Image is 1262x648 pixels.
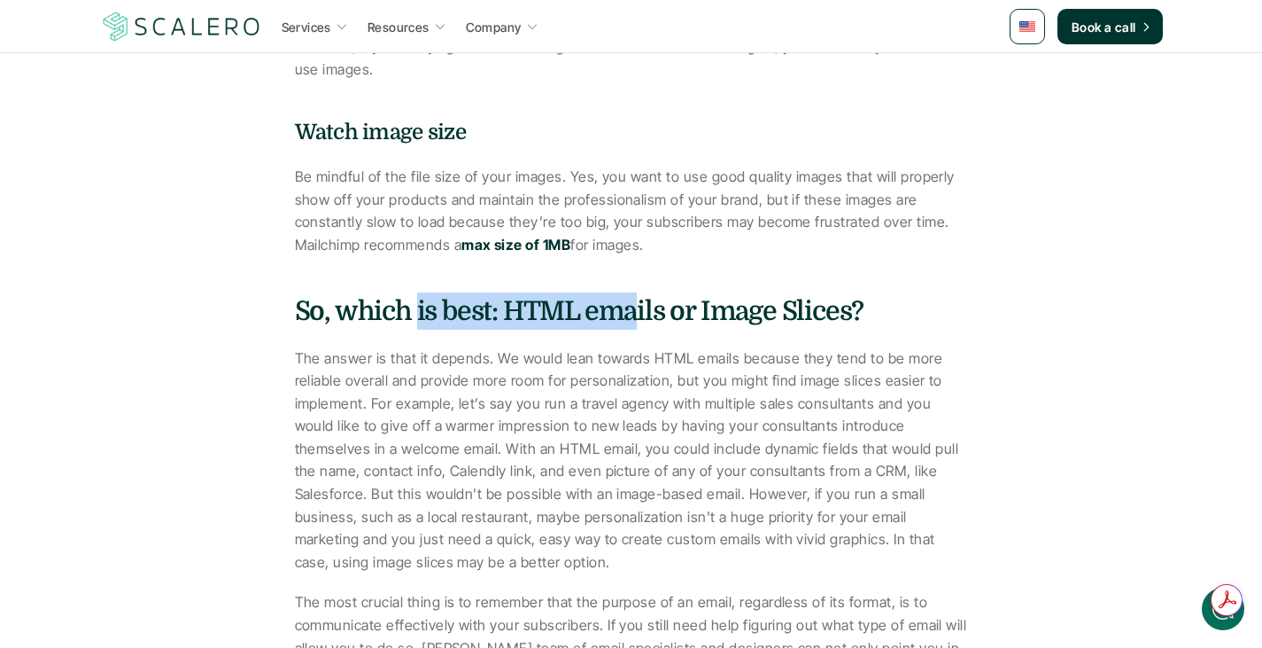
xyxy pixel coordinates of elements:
p: Resources [368,18,430,36]
a: max size of 1MB [461,236,570,254]
span: We run on Gist [148,534,224,545]
span: New conversation [114,246,213,260]
p: Company [466,18,522,36]
h1: Hi! Welcome to Scalero. [27,86,328,114]
p: Be mindful of the file size of your images. Yes, you want to use good quality images that will pr... [295,166,968,256]
iframe: gist-messenger-bubble-iframe [1202,588,1244,630]
a: Book a call [1057,9,1163,44]
h5: Watch image size [295,116,968,148]
h2: Let us know if we can help with lifecycle marketing. [27,118,328,203]
p: The answer is that it depends. We would lean towards HTML emails because they tend to be more rel... [295,347,968,574]
button: New conversation [27,235,327,270]
a: Scalero company logo [100,11,263,43]
img: Scalero company logo [100,10,263,43]
p: Services [282,18,331,36]
p: Book a call [1072,18,1136,36]
h4: So, which is best: HTML emails or Image Slices? [295,293,968,330]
